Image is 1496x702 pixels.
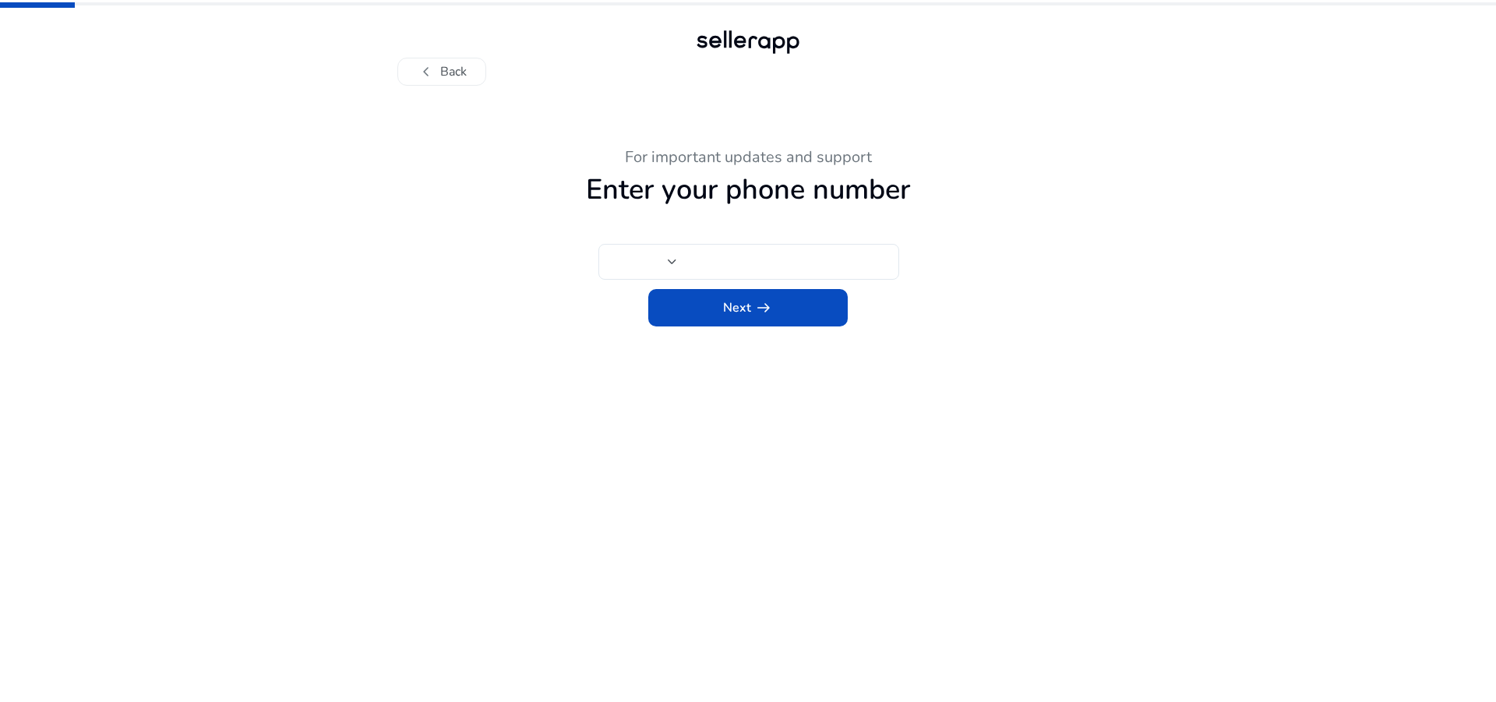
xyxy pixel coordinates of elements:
[319,173,1177,206] h1: Enter your phone number
[723,298,773,317] span: Next
[648,289,848,326] button: Nextarrow_right_alt
[754,298,773,317] span: arrow_right_alt
[319,148,1177,167] h3: For important updates and support
[417,62,436,81] span: chevron_left
[397,58,486,86] button: chevron_leftBack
